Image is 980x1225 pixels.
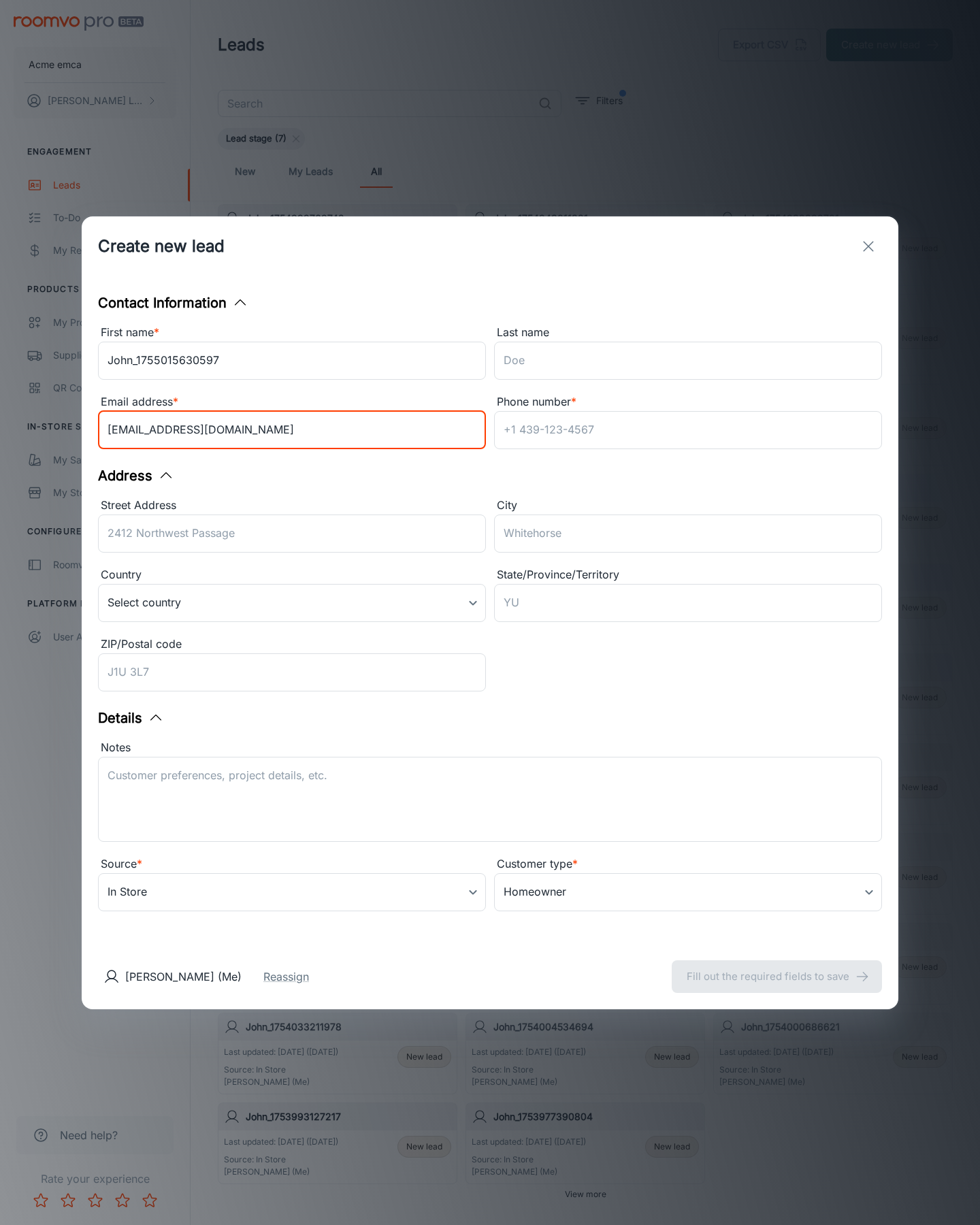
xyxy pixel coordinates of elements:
[125,968,242,985] p: [PERSON_NAME] (Me)
[494,566,882,584] div: State/Province/Territory
[494,584,882,622] input: YU
[494,873,882,911] div: Homeowner
[98,566,486,584] div: Country
[98,497,486,514] div: Street Address
[98,393,486,411] div: Email address
[98,411,486,449] input: myname@example.com
[98,514,486,553] input: 2412 Northwest Passage
[494,497,882,514] div: City
[494,324,882,342] div: Last name
[98,324,486,342] div: First name
[98,293,248,313] button: Contact Information
[98,653,486,691] input: J1U 3L7
[98,584,486,622] div: Select country
[98,636,486,653] div: ZIP/Postal code
[263,968,309,985] button: Reassign
[494,855,882,873] div: Customer type
[98,873,486,911] div: In Store
[98,855,486,873] div: Source
[855,233,882,260] button: exit
[98,465,174,486] button: Address
[494,411,882,449] input: +1 439-123-4567
[494,393,882,411] div: Phone number
[494,342,882,380] input: Doe
[98,708,164,728] button: Details
[494,514,882,553] input: Whitehorse
[98,342,486,380] input: John
[98,739,882,757] div: Notes
[98,234,225,259] h1: Create new lead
